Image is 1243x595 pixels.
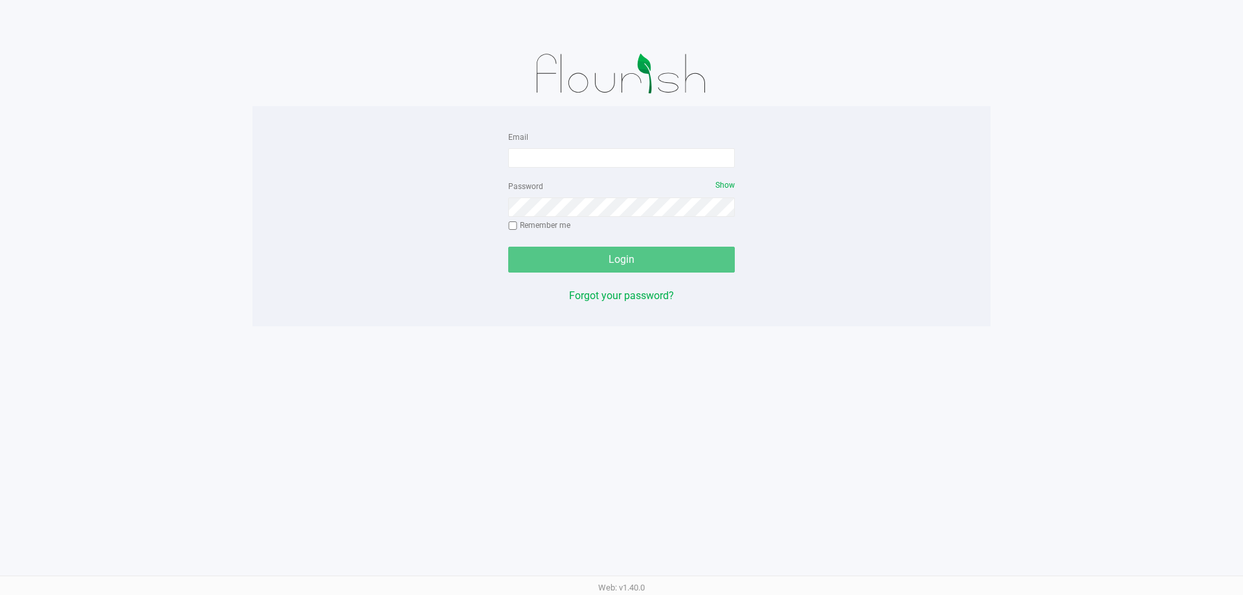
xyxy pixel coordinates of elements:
span: Web: v1.40.0 [598,583,645,592]
label: Password [508,181,543,192]
label: Email [508,131,528,143]
button: Forgot your password? [569,288,674,304]
label: Remember me [508,219,570,231]
span: Show [715,181,735,190]
input: Remember me [508,221,517,230]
